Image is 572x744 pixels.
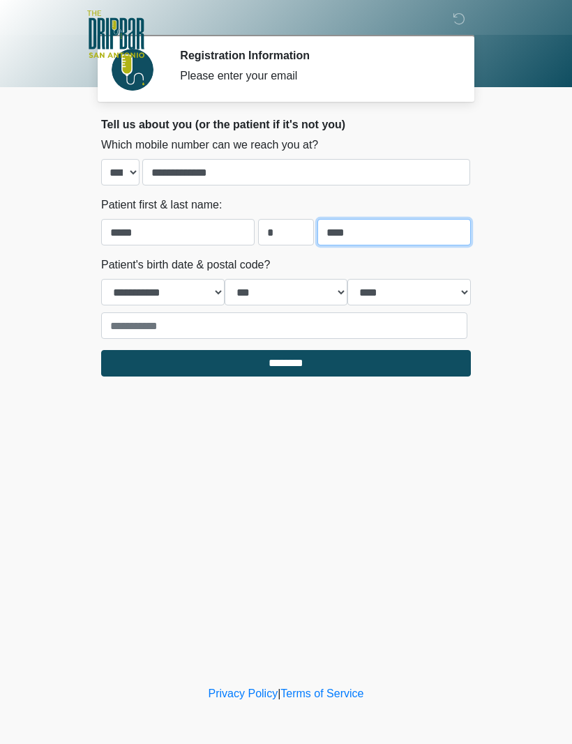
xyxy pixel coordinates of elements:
a: | [278,688,280,699]
div: Please enter your email [180,68,450,84]
a: Privacy Policy [209,688,278,699]
label: Patient first & last name: [101,197,222,213]
label: Which mobile number can we reach you at? [101,137,318,153]
img: Agent Avatar [112,49,153,91]
label: Patient's birth date & postal code? [101,257,270,273]
a: Terms of Service [280,688,363,699]
img: The DRIPBaR - San Antonio Fossil Creek Logo [87,10,144,59]
h2: Tell us about you (or the patient if it's not you) [101,118,471,131]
